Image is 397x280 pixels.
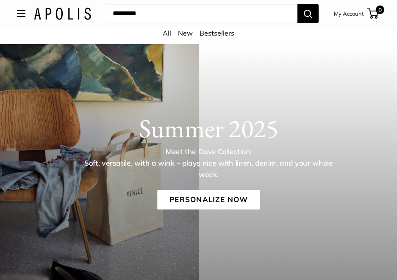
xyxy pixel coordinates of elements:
[36,113,381,144] h1: Summer 2025
[334,8,364,19] a: My Account
[78,147,339,180] p: Meet the Dove Collection: Soft, versatile, with a wink – plays nice with linen, denim, and your w...
[34,8,91,20] img: Apolis
[200,29,234,37] a: Bestsellers
[376,6,384,14] span: 0
[178,29,193,37] a: New
[17,10,25,17] button: Open menu
[297,4,319,23] button: Search
[163,29,171,37] a: All
[368,8,378,19] a: 0
[106,4,297,23] input: Search...
[157,190,260,210] a: Personalize Now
